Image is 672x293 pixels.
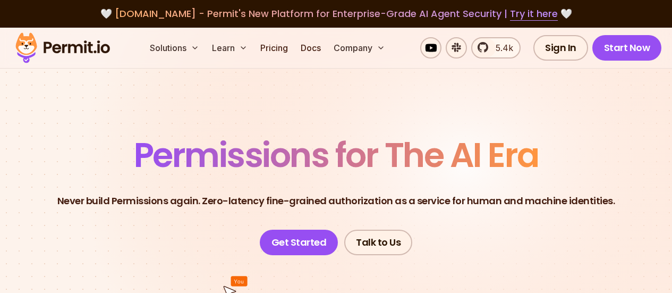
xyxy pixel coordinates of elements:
[592,35,662,61] a: Start Now
[344,230,412,255] a: Talk to Us
[25,6,647,21] div: 🤍 🤍
[489,41,513,54] span: 5.4k
[208,37,252,58] button: Learn
[471,37,521,58] a: 5.4k
[146,37,203,58] button: Solutions
[11,30,115,66] img: Permit logo
[533,35,588,61] a: Sign In
[260,230,338,255] a: Get Started
[329,37,389,58] button: Company
[57,194,615,208] p: Never build Permissions again. Zero-latency fine-grained authorization as a service for human and...
[256,37,292,58] a: Pricing
[115,7,558,20] span: [DOMAIN_NAME] - Permit's New Platform for Enterprise-Grade AI Agent Security |
[296,37,325,58] a: Docs
[510,7,558,21] a: Try it here
[134,131,539,179] span: Permissions for The AI Era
